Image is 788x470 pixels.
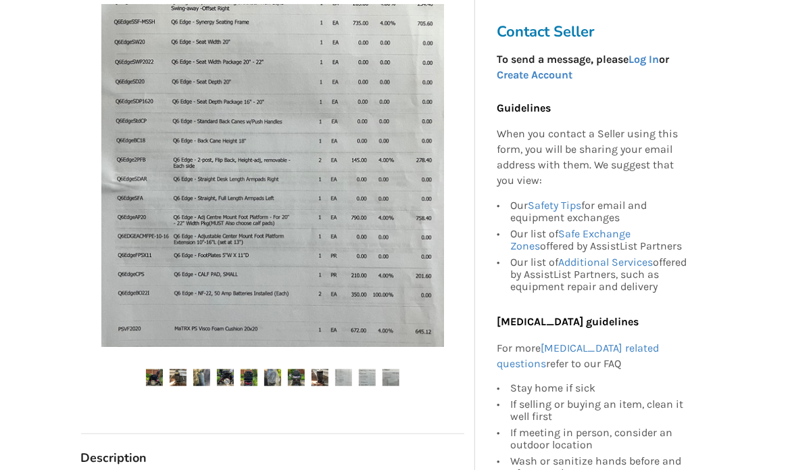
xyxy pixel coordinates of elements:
strong: To send a message, please or [497,53,669,81]
img: quantum q6 edge power wheelchair-wheelchair-mobility-new westminster-assistlist-listing [288,369,305,386]
img: quantum q6 edge power wheelchair-wheelchair-mobility-new westminster-assistlist-listing [383,369,399,386]
img: quantum q6 edge power wheelchair-wheelchair-mobility-new westminster-assistlist-listing [193,369,210,386]
img: quantum q6 edge power wheelchair-wheelchair-mobility-new westminster-assistlist-listing [335,369,352,386]
p: For more refer to our FAQ [497,341,690,372]
div: Our list of offered by AssistList Partners, such as equipment repair and delivery [510,254,690,293]
a: Safe Exchange Zones [510,227,631,252]
img: quantum q6 edge power wheelchair-wheelchair-mobility-new westminster-assistlist-listing [359,369,376,386]
img: quantum q6 edge power wheelchair-wheelchair-mobility-new westminster-assistlist-listing [217,369,234,386]
img: quantum q6 edge power wheelchair-wheelchair-mobility-new westminster-assistlist-listing [146,369,163,386]
div: Stay home if sick [510,383,690,397]
b: Guidelines [497,101,551,114]
div: If selling or buying an item, clean it well first [510,397,690,425]
div: If meeting in person, consider an outdoor location [510,425,690,454]
img: quantum q6 edge power wheelchair-wheelchair-mobility-new westminster-assistlist-listing [264,369,281,386]
div: Our list of offered by AssistList Partners [510,226,690,254]
a: Create Account [497,68,572,81]
h3: Contact Seller [497,22,697,41]
a: Safety Tips [528,199,581,212]
img: quantum q6 edge power wheelchair-wheelchair-mobility-new westminster-assistlist-listing [241,369,257,386]
p: When you contact a Seller using this form, you will be sharing your email address with them. We s... [497,127,690,189]
a: Log In [629,53,659,66]
a: Additional Services [558,256,653,268]
a: [MEDICAL_DATA] related questions [497,342,659,370]
div: Our for email and equipment exchanges [510,199,690,226]
img: quantum q6 edge power wheelchair-wheelchair-mobility-new westminster-assistlist-listing [312,369,328,386]
img: quantum q6 edge power wheelchair-wheelchair-mobility-new westminster-assistlist-listing [170,369,187,386]
b: [MEDICAL_DATA] guidelines [497,315,639,328]
h3: Description [81,450,464,466]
